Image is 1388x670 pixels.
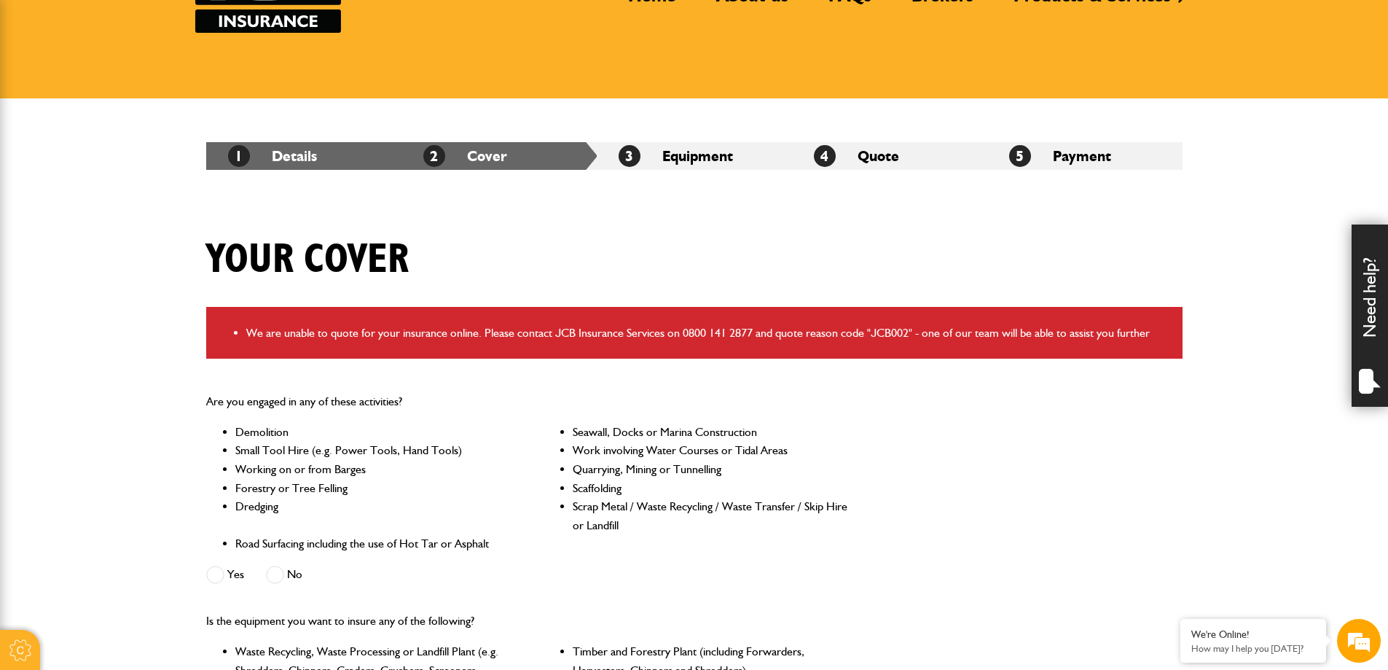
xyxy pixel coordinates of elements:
span: 3 [619,145,640,167]
li: Cover [401,142,597,170]
li: Demolition [235,423,511,442]
span: 4 [814,145,836,167]
a: 1Details [228,147,317,165]
span: 5 [1009,145,1031,167]
li: Seawall, Docks or Marina Construction [573,423,849,442]
p: Are you engaged in any of these activities? [206,392,850,411]
li: Road Surfacing including the use of Hot Tar or Asphalt [235,534,511,553]
li: Scrap Metal / Waste Recycling / Waste Transfer / Skip Hire or Landfill [573,497,849,534]
label: No [266,566,302,584]
li: Working on or from Barges [235,460,511,479]
li: Equipment [597,142,792,170]
div: Need help? [1352,225,1388,407]
label: Yes [206,566,244,584]
div: We're Online! [1191,628,1315,641]
li: Work involving Water Courses or Tidal Areas [573,441,849,460]
li: Payment [987,142,1183,170]
p: Is the equipment you want to insure any of the following? [206,612,850,631]
li: Dredging [235,497,511,534]
li: We are unable to quote for your insurance online. Please contact JCB Insurance Services on 0800 1... [246,324,1172,343]
p: How may I help you today? [1191,643,1315,654]
li: Quarrying, Mining or Tunnelling [573,460,849,479]
span: 2 [423,145,445,167]
li: Scaffolding [573,479,849,498]
li: Small Tool Hire (e.g. Power Tools, Hand Tools) [235,441,511,460]
span: 1 [228,145,250,167]
h1: Your cover [206,235,409,284]
li: Forestry or Tree Felling [235,479,511,498]
li: Quote [792,142,987,170]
